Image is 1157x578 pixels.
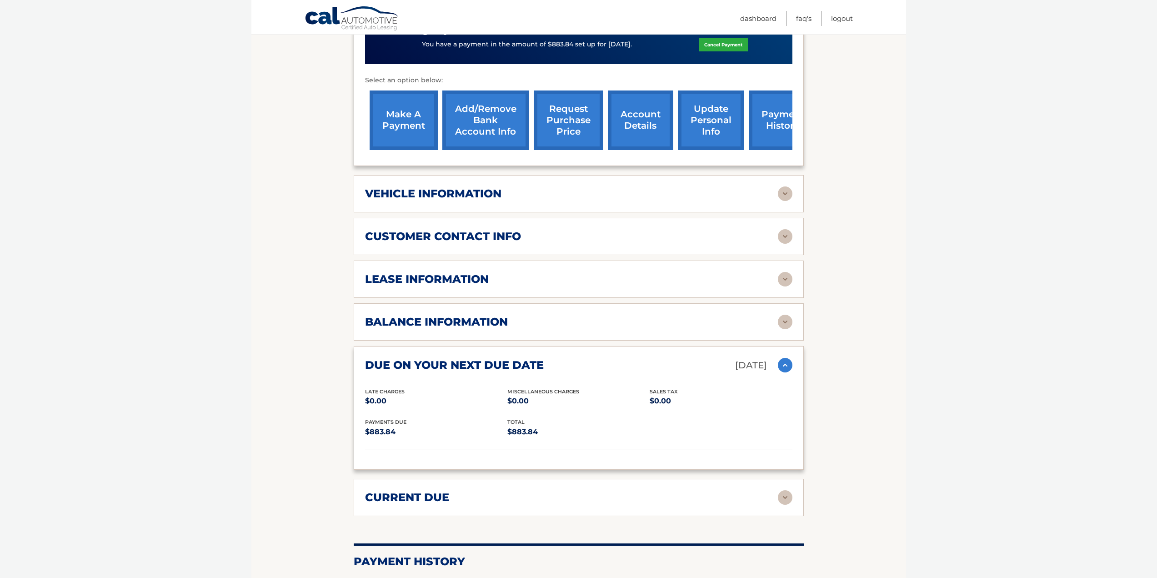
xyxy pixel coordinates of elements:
span: total [507,419,525,425]
p: $0.00 [365,395,507,407]
span: Sales Tax [650,388,678,395]
img: accordion-active.svg [778,358,792,372]
span: Payments Due [365,419,406,425]
a: Add/Remove bank account info [442,90,529,150]
a: make a payment [370,90,438,150]
img: accordion-rest.svg [778,229,792,244]
a: update personal info [678,90,744,150]
span: Miscellaneous Charges [507,388,579,395]
span: Late Charges [365,388,405,395]
img: accordion-rest.svg [778,315,792,329]
h2: Payment History [354,555,804,568]
p: $0.00 [650,395,792,407]
p: [DATE] [735,357,767,373]
a: Cal Automotive [305,6,400,32]
a: payment history [749,90,817,150]
a: FAQ's [796,11,811,26]
h2: lease information [365,272,489,286]
h2: vehicle information [365,187,501,201]
img: accordion-rest.svg [778,272,792,286]
p: Select an option below: [365,75,792,86]
a: Cancel Payment [699,38,748,51]
h2: due on your next due date [365,358,544,372]
h2: balance information [365,315,508,329]
p: $0.00 [507,395,650,407]
a: Dashboard [740,11,776,26]
p: You have a payment in the amount of $883.84 set up for [DATE]. [422,40,632,50]
a: Logout [831,11,853,26]
h2: customer contact info [365,230,521,243]
a: account details [608,90,673,150]
img: accordion-rest.svg [778,490,792,505]
p: $883.84 [365,426,507,438]
a: request purchase price [534,90,603,150]
p: $883.84 [507,426,650,438]
h2: current due [365,491,449,504]
img: accordion-rest.svg [778,186,792,201]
